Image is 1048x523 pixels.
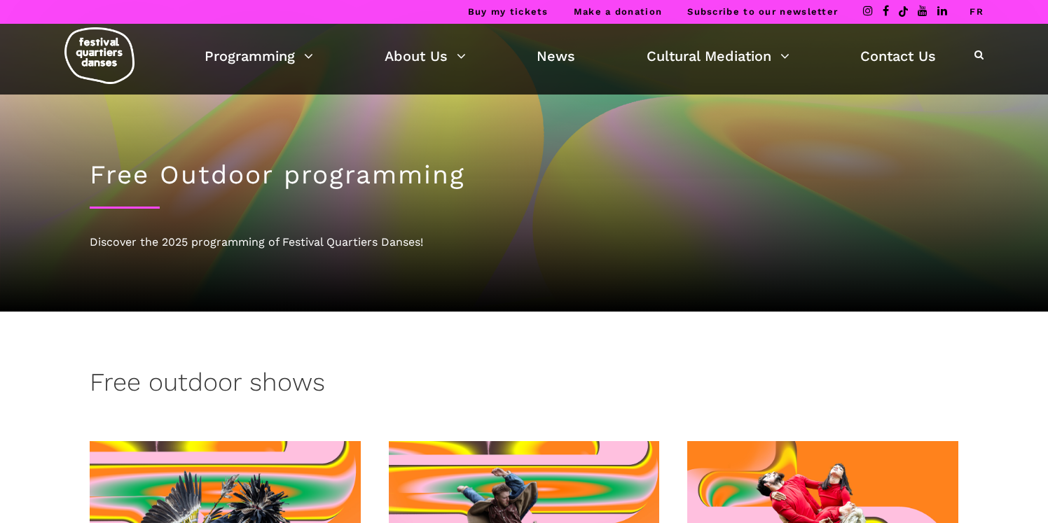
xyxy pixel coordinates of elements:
[647,44,790,68] a: Cultural Mediation
[574,6,663,17] a: Make a donation
[90,160,958,190] h1: Free Outdoor programming
[90,233,958,251] div: Discover the 2025 programming of Festival Quartiers Danses!
[860,44,936,68] a: Contact Us
[90,368,325,403] h3: Free outdoor shows
[64,27,135,84] img: logo-fqd-med
[970,6,984,17] a: FR
[687,6,838,17] a: Subscribe to our newsletter
[385,44,466,68] a: About Us
[468,6,549,17] a: Buy my tickets
[205,44,313,68] a: Programming
[537,44,575,68] a: News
